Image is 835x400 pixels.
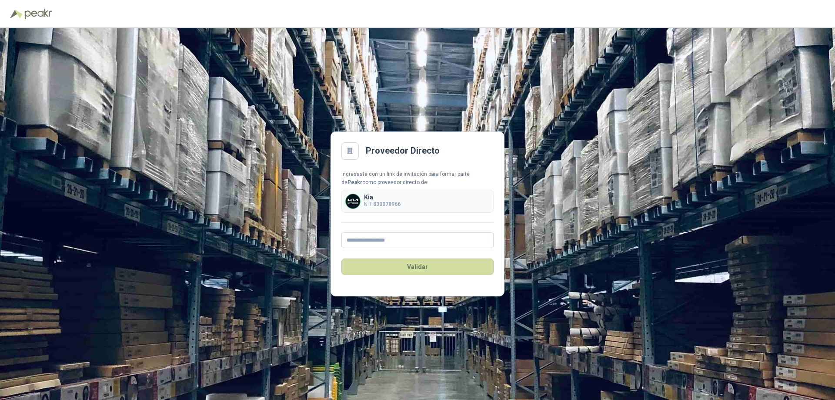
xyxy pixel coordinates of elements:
[364,200,401,208] p: NIT
[24,9,52,19] img: Peakr
[341,170,494,187] div: Ingresaste con un link de invitación para formar parte de como proveedor directo de:
[347,179,362,185] b: Peakr
[346,194,360,208] img: Company Logo
[373,201,401,207] b: 830078966
[366,144,440,158] h2: Proveedor Directo
[364,194,401,200] p: Kia
[341,259,494,275] button: Validar
[10,10,23,18] img: Logo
